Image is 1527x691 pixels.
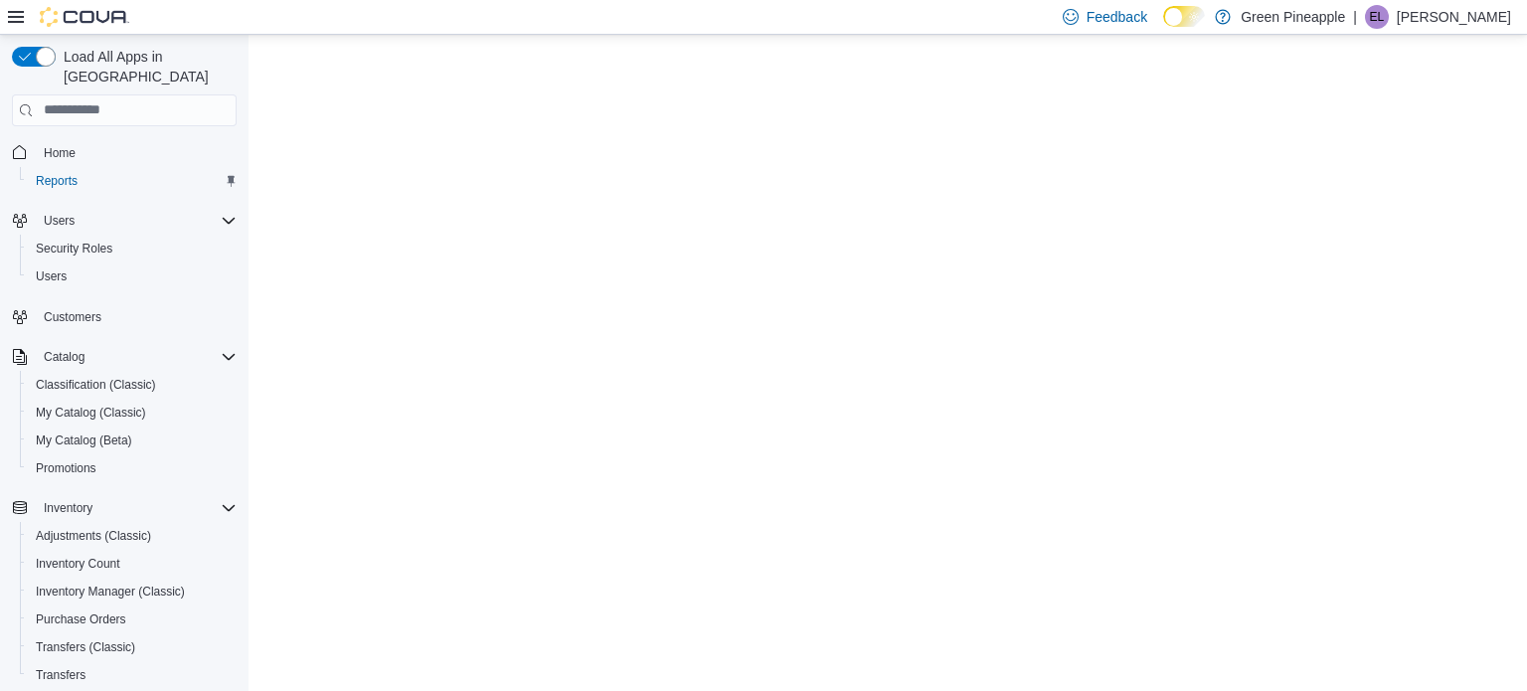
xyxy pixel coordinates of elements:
[28,401,237,425] span: My Catalog (Classic)
[20,262,245,290] button: Users
[20,522,245,550] button: Adjustments (Classic)
[36,639,135,655] span: Transfers (Classic)
[28,635,237,659] span: Transfers (Classic)
[28,401,154,425] a: My Catalog (Classic)
[36,268,67,284] span: Users
[28,663,237,687] span: Transfers
[36,140,237,165] span: Home
[28,237,237,260] span: Security Roles
[28,456,237,480] span: Promotions
[4,494,245,522] button: Inventory
[36,432,132,448] span: My Catalog (Beta)
[36,241,112,257] span: Security Roles
[36,345,237,369] span: Catalog
[28,552,237,576] span: Inventory Count
[1397,5,1511,29] p: [PERSON_NAME]
[1241,5,1345,29] p: Green Pineapple
[36,405,146,421] span: My Catalog (Classic)
[28,580,237,604] span: Inventory Manager (Classic)
[36,173,78,189] span: Reports
[44,500,92,516] span: Inventory
[28,552,128,576] a: Inventory Count
[44,349,85,365] span: Catalog
[28,607,237,631] span: Purchase Orders
[1163,27,1164,28] span: Dark Mode
[1370,5,1385,29] span: EL
[36,209,237,233] span: Users
[36,141,84,165] a: Home
[44,309,101,325] span: Customers
[28,169,237,193] span: Reports
[1365,5,1389,29] div: Eden Lafrentz
[4,207,245,235] button: Users
[20,550,245,578] button: Inventory Count
[36,528,151,544] span: Adjustments (Classic)
[28,429,237,452] span: My Catalog (Beta)
[28,524,237,548] span: Adjustments (Classic)
[20,578,245,605] button: Inventory Manager (Classic)
[36,496,237,520] span: Inventory
[28,264,237,288] span: Users
[1087,7,1147,27] span: Feedback
[28,264,75,288] a: Users
[44,213,75,229] span: Users
[20,371,245,399] button: Classification (Classic)
[28,635,143,659] a: Transfers (Classic)
[44,145,76,161] span: Home
[36,209,83,233] button: Users
[28,169,85,193] a: Reports
[28,237,120,260] a: Security Roles
[28,456,104,480] a: Promotions
[36,496,100,520] button: Inventory
[1163,6,1205,27] input: Dark Mode
[4,343,245,371] button: Catalog
[20,454,245,482] button: Promotions
[36,611,126,627] span: Purchase Orders
[20,661,245,689] button: Transfers
[4,138,245,167] button: Home
[4,302,245,331] button: Customers
[40,7,129,27] img: Cova
[36,667,85,683] span: Transfers
[36,304,237,329] span: Customers
[56,47,237,86] span: Load All Apps in [GEOGRAPHIC_DATA]
[20,605,245,633] button: Purchase Orders
[28,373,237,397] span: Classification (Classic)
[20,399,245,427] button: My Catalog (Classic)
[36,305,109,329] a: Customers
[36,584,185,600] span: Inventory Manager (Classic)
[28,524,159,548] a: Adjustments (Classic)
[1353,5,1357,29] p: |
[36,460,96,476] span: Promotions
[36,556,120,572] span: Inventory Count
[36,345,92,369] button: Catalog
[20,633,245,661] button: Transfers (Classic)
[20,167,245,195] button: Reports
[28,429,140,452] a: My Catalog (Beta)
[28,663,93,687] a: Transfers
[28,373,164,397] a: Classification (Classic)
[28,580,193,604] a: Inventory Manager (Classic)
[28,607,134,631] a: Purchase Orders
[20,235,245,262] button: Security Roles
[20,427,245,454] button: My Catalog (Beta)
[36,377,156,393] span: Classification (Classic)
